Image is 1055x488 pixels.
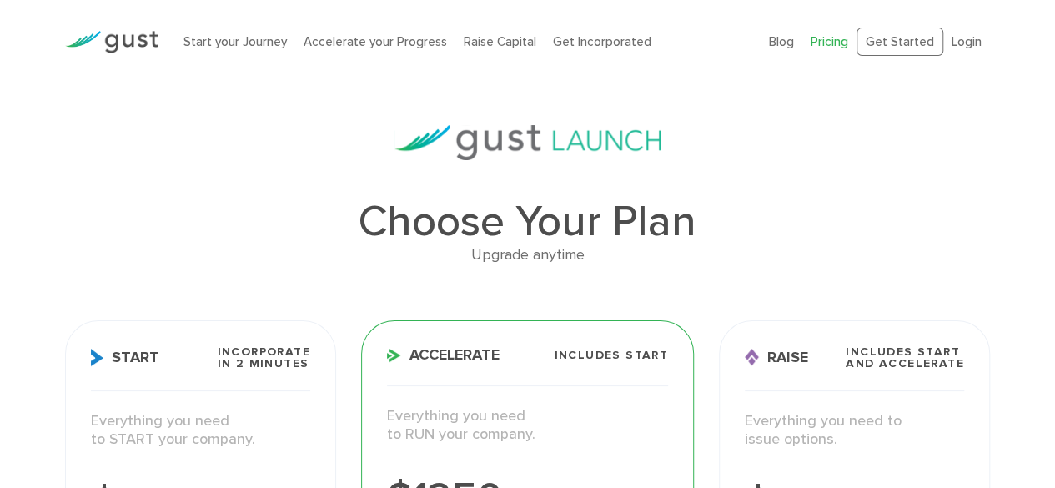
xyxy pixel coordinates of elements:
img: Gust Logo [65,31,158,53]
div: Upgrade anytime [65,244,990,268]
a: Get Incorporated [553,34,651,49]
a: Blog [769,34,794,49]
img: Start Icon X2 [91,349,103,366]
img: Raise Icon [745,349,759,366]
img: gust-launch-logos.svg [394,125,661,160]
a: Raise Capital [464,34,536,49]
span: Accelerate [387,348,500,363]
span: Start [91,349,159,366]
a: Start your Journey [183,34,287,49]
a: Accelerate your Progress [304,34,447,49]
p: Everything you need to RUN your company. [387,407,668,445]
span: Includes START and ACCELERATE [846,346,964,370]
h1: Choose Your Plan [65,200,990,244]
span: Incorporate in 2 Minutes [217,346,309,370]
p: Everything you need to issue options. [745,412,964,450]
a: Get Started [857,28,943,57]
span: Raise [745,349,808,366]
img: Accelerate Icon [387,349,401,362]
span: Includes START [554,350,668,361]
p: Everything you need to START your company. [91,412,310,450]
a: Login [952,34,982,49]
a: Pricing [811,34,848,49]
